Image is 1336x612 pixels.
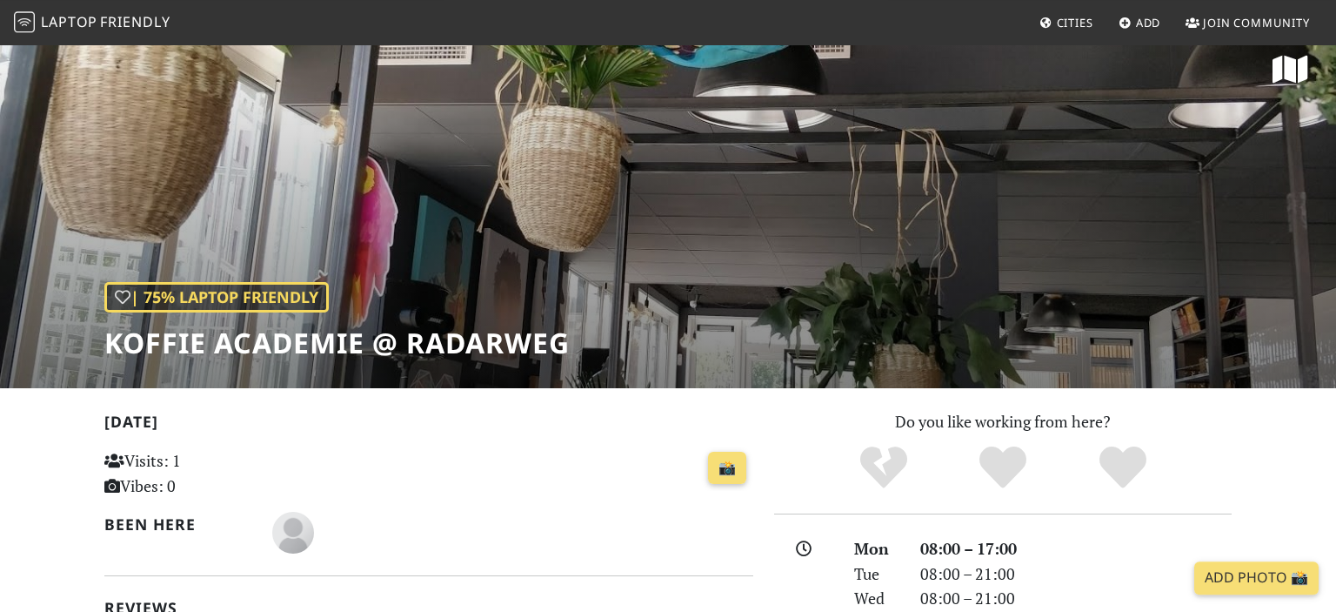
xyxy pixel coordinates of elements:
[272,512,314,554] img: blank-535327c66bd565773addf3077783bbfce4b00ec00e9fd257753287c682c7fa38.png
[1179,7,1317,38] a: Join Community
[910,536,1242,562] div: 08:00 – 17:00
[1032,7,1100,38] a: Cities
[104,515,251,534] h2: Been here
[844,562,910,587] div: Tue
[104,448,307,499] p: Visits: 1 Vibes: 0
[910,562,1242,587] div: 08:00 – 21:00
[104,282,329,313] div: | 75% Laptop Friendly
[104,413,753,438] h2: [DATE]
[1112,7,1168,38] a: Add
[104,326,570,360] h1: Koffie Academie @ Radarweg
[844,536,910,562] div: Mon
[1057,15,1093,30] span: Cities
[41,12,97,31] span: Laptop
[844,586,910,611] div: Wed
[1136,15,1161,30] span: Add
[1203,15,1310,30] span: Join Community
[824,444,944,492] div: No
[14,8,170,38] a: LaptopFriendly LaptopFriendly
[14,11,35,32] img: LaptopFriendly
[1194,562,1319,595] a: Add Photo 📸
[1063,444,1183,492] div: Definitely!
[910,586,1242,611] div: 08:00 – 21:00
[272,521,314,541] span: Anar Seyf
[100,12,170,31] span: Friendly
[708,452,746,485] a: 📸
[943,444,1063,492] div: Yes
[774,409,1232,434] p: Do you like working from here?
